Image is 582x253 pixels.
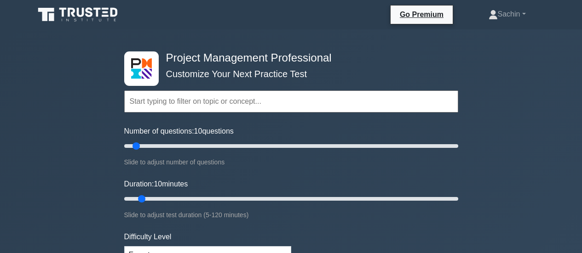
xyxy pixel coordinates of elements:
[124,179,188,190] label: Duration: minutes
[467,5,548,23] a: Sachin
[124,209,458,220] div: Slide to adjust test duration (5-120 minutes)
[124,157,458,168] div: Slide to adjust number of questions
[194,127,202,135] span: 10
[394,9,449,20] a: Go Premium
[124,90,458,112] input: Start typing to filter on topic or concept...
[124,231,172,242] label: Difficulty Level
[162,51,413,65] h4: Project Management Professional
[154,180,162,188] span: 10
[124,126,234,137] label: Number of questions: questions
